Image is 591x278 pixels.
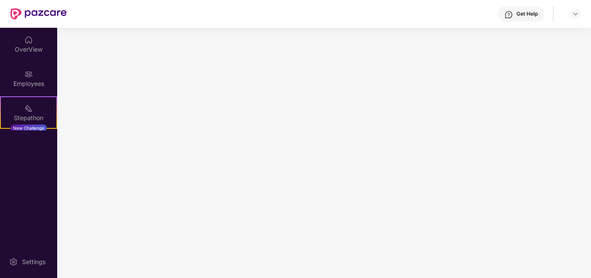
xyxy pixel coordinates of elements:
[24,36,33,44] img: svg+xml;base64,PHN2ZyBpZD0iSG9tZSIgeG1sbnM9Imh0dHA6Ly93d3cudzMub3JnLzIwMDAvc3ZnIiB3aWR0aD0iMjAiIG...
[516,10,538,17] div: Get Help
[24,104,33,113] img: svg+xml;base64,PHN2ZyB4bWxucz0iaHR0cDovL3d3dy53My5vcmcvMjAwMC9zdmciIHdpZHRoPSIyMSIgaGVpZ2h0PSIyMC...
[504,10,513,19] img: svg+xml;base64,PHN2ZyBpZD0iSGVscC0zMngzMiIgeG1sbnM9Imh0dHA6Ly93d3cudzMub3JnLzIwMDAvc3ZnIiB3aWR0aD...
[9,258,18,266] img: svg+xml;base64,PHN2ZyBpZD0iU2V0dGluZy0yMHgyMCIgeG1sbnM9Imh0dHA6Ly93d3cudzMub3JnLzIwMDAvc3ZnIiB3aW...
[10,8,67,20] img: New Pazcare Logo
[572,10,579,17] img: svg+xml;base64,PHN2ZyBpZD0iRHJvcGRvd24tMzJ4MzIiIHhtbG5zPSJodHRwOi8vd3d3LnczLm9yZy8yMDAwL3N2ZyIgd2...
[24,70,33,78] img: svg+xml;base64,PHN2ZyBpZD0iRW1wbG95ZWVzIiB4bWxucz0iaHR0cDovL3d3dy53My5vcmcvMjAwMC9zdmciIHdpZHRoPS...
[1,114,56,122] div: Stepathon
[10,124,47,131] div: New Challenge
[19,258,48,266] div: Settings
